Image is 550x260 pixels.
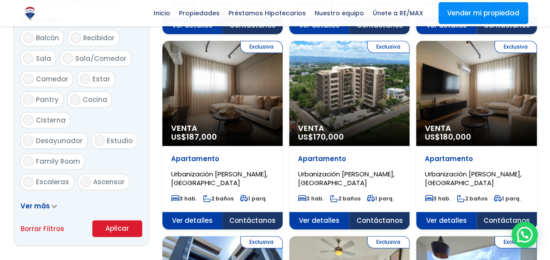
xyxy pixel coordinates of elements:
[416,41,536,229] a: Exclusiva Venta US$180,000 Apartamento Urbanización [PERSON_NAME], [GEOGRAPHIC_DATA] 3 hab. 2 bañ...
[224,7,310,20] span: Préstamos Hipotecarios
[70,32,81,43] input: Recibidor
[80,74,90,84] input: Estar
[222,212,283,229] span: Contáctanos
[416,212,476,229] span: Ver detalles
[75,54,126,63] span: Sala/Comedor
[93,177,125,186] span: Ascensor
[368,7,427,20] span: Únete a RE/MAX
[425,195,451,202] span: 3 hab.
[63,53,73,63] input: Sala/Comedor
[298,124,401,133] span: Venta
[310,7,368,20] span: Nuestro equipo
[70,94,81,105] input: Cocina
[23,176,34,187] input: Escaleras
[367,41,410,53] span: Exclusiva
[92,220,142,237] button: Aplicar
[36,33,59,42] span: Balcón
[298,155,401,163] p: Apartamento
[149,7,175,20] span: Inicio
[171,131,217,142] span: US$
[81,176,91,187] input: Ascensor
[22,6,38,21] img: Logo de REMAX
[23,53,34,63] input: Sala
[83,95,107,104] span: Cocina
[171,124,274,133] span: Venta
[298,195,324,202] span: 3 hab.
[23,74,34,84] input: Comedor
[476,212,537,229] span: Contáctanos
[330,195,361,202] span: 2 baños
[21,201,50,211] span: Ver más
[494,195,521,202] span: 1 parq.
[367,236,410,248] span: Exclusiva
[440,131,471,142] span: 180,000
[162,41,283,229] a: Exclusiva Venta US$187,000 Apartamento Urbanización [PERSON_NAME], [GEOGRAPHIC_DATA] 3 hab. 2 bañ...
[92,74,110,84] span: Estar
[289,41,410,229] a: Exclusiva Venta US$170,000 Apartamento Urbanización [PERSON_NAME], [GEOGRAPHIC_DATA] 3 hab. 2 bañ...
[425,169,522,187] span: Urbanización [PERSON_NAME], [GEOGRAPHIC_DATA]
[425,131,471,142] span: US$
[36,74,68,84] span: Comedor
[175,7,224,20] span: Propiedades
[494,236,537,248] span: Exclusiva
[94,135,105,146] input: Estudio
[107,136,133,145] span: Estudio
[313,131,344,142] span: 170,000
[298,131,344,142] span: US$
[171,169,268,187] span: Urbanización [PERSON_NAME], [GEOGRAPHIC_DATA]
[21,223,64,234] a: Borrar Filtros
[298,169,395,187] span: Urbanización [PERSON_NAME], [GEOGRAPHIC_DATA]
[425,155,528,163] p: Apartamento
[36,95,59,104] span: Pantry
[36,136,83,145] span: Desayunador
[36,54,51,63] span: Sala
[36,116,66,125] span: Cisterna
[349,212,410,229] span: Contáctanos
[457,195,487,202] span: 2 baños
[203,195,234,202] span: 2 baños
[171,195,197,202] span: 3 hab.
[162,212,223,229] span: Ver detalles
[367,195,394,202] span: 1 parq.
[23,135,34,146] input: Desayunador
[36,177,69,186] span: Escaleras
[171,155,274,163] p: Apartamento
[23,94,34,105] input: Pantry
[83,33,115,42] span: Recibidor
[23,156,34,166] input: Family Room
[21,201,57,211] a: Ver más
[494,41,537,53] span: Exclusiva
[240,41,283,53] span: Exclusiva
[23,32,34,43] input: Balcón
[240,236,283,248] span: Exclusiva
[425,124,528,133] span: Venta
[289,212,350,229] span: Ver detalles
[23,115,34,125] input: Cisterna
[186,131,217,142] span: 187,000
[438,2,528,24] a: Vender mi propiedad
[36,157,80,166] span: Family Room
[240,195,267,202] span: 1 parq.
